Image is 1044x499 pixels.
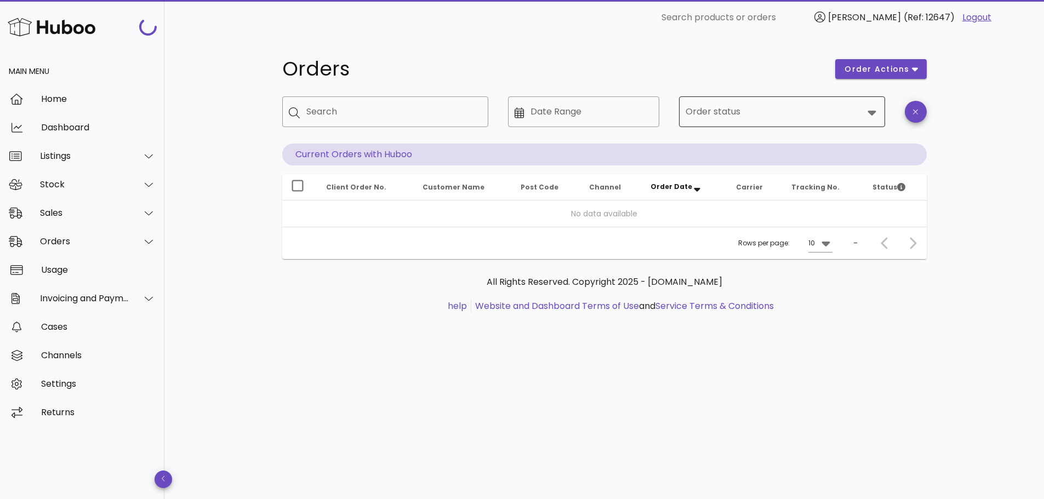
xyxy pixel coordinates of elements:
[864,174,926,200] th: Status
[828,11,901,24] span: [PERSON_NAME]
[8,15,95,39] img: Huboo Logo
[962,11,991,24] a: Logout
[783,174,864,200] th: Tracking No.
[808,234,832,252] div: 10Rows per page:
[282,144,927,165] p: Current Orders with Huboo
[40,179,129,190] div: Stock
[736,182,763,192] span: Carrier
[414,174,512,200] th: Customer Name
[40,208,129,218] div: Sales
[40,293,129,303] div: Invoicing and Payments
[808,238,815,248] div: 10
[291,276,918,289] p: All Rights Reserved. Copyright 2025 - [DOMAIN_NAME]
[317,174,414,200] th: Client Order No.
[41,265,156,275] div: Usage
[791,182,840,192] span: Tracking No.
[727,174,782,200] th: Carrier
[872,182,905,192] span: Status
[651,182,692,191] span: Order Date
[41,322,156,332] div: Cases
[41,350,156,360] div: Channels
[282,59,823,79] h1: Orders
[853,238,858,248] div: –
[41,122,156,133] div: Dashboard
[41,378,156,389] div: Settings
[475,300,639,312] a: Website and Dashboard Terms of Use
[471,300,774,313] li: and
[679,96,885,127] div: Order status
[423,182,484,192] span: Customer Name
[326,182,386,192] span: Client Order No.
[282,200,927,227] td: No data available
[40,151,129,161] div: Listings
[835,59,926,79] button: order actions
[512,174,580,200] th: Post Code
[40,236,129,246] div: Orders
[642,174,727,200] th: Order Date: Sorted descending. Activate to remove sorting.
[521,182,558,192] span: Post Code
[580,174,642,200] th: Channel
[41,94,156,104] div: Home
[448,300,467,312] a: help
[589,182,621,192] span: Channel
[655,300,774,312] a: Service Terms & Conditions
[904,11,955,24] span: (Ref: 12647)
[738,227,832,259] div: Rows per page:
[41,407,156,417] div: Returns
[844,64,910,75] span: order actions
